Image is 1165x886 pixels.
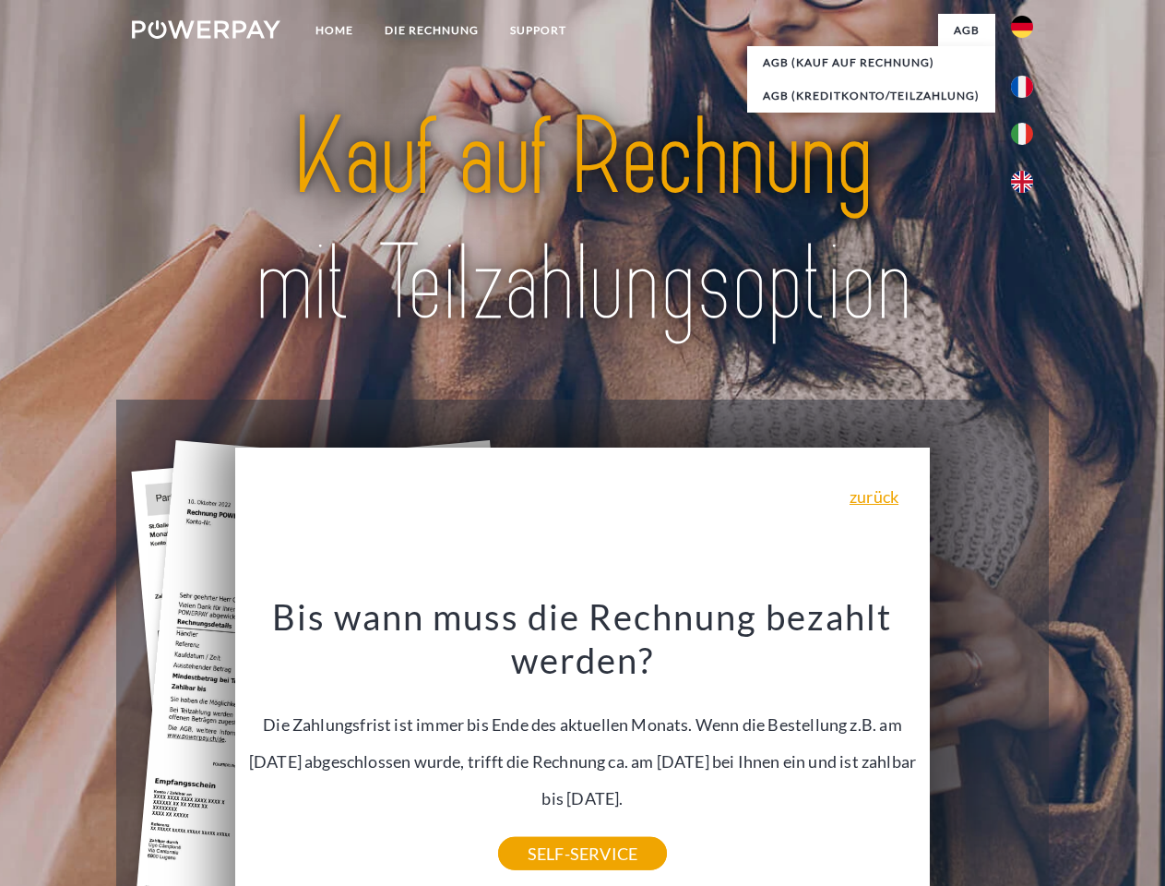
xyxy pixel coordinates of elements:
[747,46,995,79] a: AGB (Kauf auf Rechnung)
[369,14,494,47] a: DIE RECHNUNG
[494,14,582,47] a: SUPPORT
[1011,16,1033,38] img: de
[176,89,989,353] img: title-powerpay_de.svg
[1011,76,1033,98] img: fr
[938,14,995,47] a: agb
[850,488,898,505] a: zurück
[132,20,280,39] img: logo-powerpay-white.svg
[1011,123,1033,145] img: it
[246,594,920,683] h3: Bis wann muss die Rechnung bezahlt werden?
[1011,171,1033,193] img: en
[498,837,667,870] a: SELF-SERVICE
[246,594,920,854] div: Die Zahlungsfrist ist immer bis Ende des aktuellen Monats. Wenn die Bestellung z.B. am [DATE] abg...
[747,79,995,113] a: AGB (Kreditkonto/Teilzahlung)
[300,14,369,47] a: Home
